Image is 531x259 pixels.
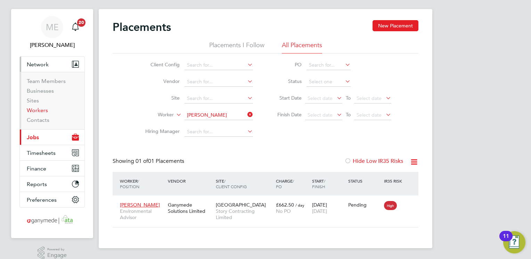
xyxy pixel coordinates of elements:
[310,198,346,218] div: [DATE]
[216,208,272,220] span: Story Contracting Limited
[270,95,302,101] label: Start Date
[25,215,80,226] img: ganymedesolutions-logo-retina.png
[140,95,180,101] label: Site
[120,202,160,208] span: [PERSON_NAME]
[270,111,302,118] label: Finish Date
[274,175,310,193] div: Charge
[27,134,39,141] span: Jobs
[270,78,302,84] label: Status
[27,107,48,114] a: Workers
[20,57,84,72] button: Network
[136,158,184,165] span: 01 Placements
[27,87,54,94] a: Businesses
[120,208,164,220] span: Environmental Advisor
[209,41,264,53] li: Placements I Follow
[357,112,382,118] span: Select date
[118,175,166,193] div: Worker
[19,215,85,226] a: Go to home page
[348,202,381,208] div: Pending
[27,181,47,187] span: Reports
[113,158,186,165] div: Showing
[27,78,66,84] a: Team Members
[27,197,57,203] span: Preferences
[19,16,85,49] a: ME[PERSON_NAME]
[307,60,351,70] input: Search for...
[295,202,304,208] span: / day
[140,78,180,84] label: Vendor
[20,145,84,160] button: Timesheets
[282,41,322,53] li: All Placements
[20,161,84,176] button: Finance
[185,94,253,103] input: Search for...
[384,201,397,210] span: High
[214,175,274,193] div: Site
[346,175,383,187] div: Status
[77,18,85,27] span: 20
[27,97,39,104] a: Sites
[113,20,171,34] h2: Placements
[276,202,294,208] span: £662.50
[166,198,214,218] div: Ganymede Solutions Limited
[136,158,148,165] span: 01 of
[27,61,49,68] span: Network
[216,202,266,208] span: [GEOGRAPHIC_DATA]
[20,176,84,192] button: Reports
[270,61,302,68] label: PO
[27,150,56,156] span: Timesheets
[20,72,84,129] div: Network
[276,178,294,189] span: / PO
[373,20,418,31] button: New Placement
[19,41,85,49] span: Mia Eckersley
[20,192,84,207] button: Preferences
[312,178,325,189] span: / Finish
[68,16,82,38] a: 20
[185,60,253,70] input: Search for...
[185,110,253,120] input: Search for...
[503,236,509,245] div: 11
[20,129,84,145] button: Jobs
[46,23,59,32] span: ME
[276,208,291,214] span: No PO
[140,61,180,68] label: Client Config
[344,93,353,102] span: To
[118,198,418,204] a: [PERSON_NAME]Environmental AdvisorGanymede Solutions Limited[GEOGRAPHIC_DATA]Story Contracting Li...
[27,165,46,172] span: Finance
[47,247,67,252] span: Powered by
[357,95,382,101] span: Select date
[344,110,353,119] span: To
[47,252,67,258] span: Engage
[166,175,214,187] div: Vendor
[120,178,139,189] span: / Position
[185,127,253,137] input: Search for...
[140,128,180,134] label: Hiring Manager
[216,178,247,189] span: / Client Config
[27,117,49,123] a: Contacts
[308,95,333,101] span: Select date
[503,231,525,253] button: Open Resource Center, 11 new notifications
[307,77,351,87] input: Select one
[344,158,403,165] label: Hide Low IR35 Risks
[308,112,333,118] span: Select date
[134,111,174,118] label: Worker
[310,175,346,193] div: Start
[11,9,93,238] nav: Main navigation
[382,175,406,187] div: IR35 Risk
[312,208,327,214] span: [DATE]
[185,77,253,87] input: Search for...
